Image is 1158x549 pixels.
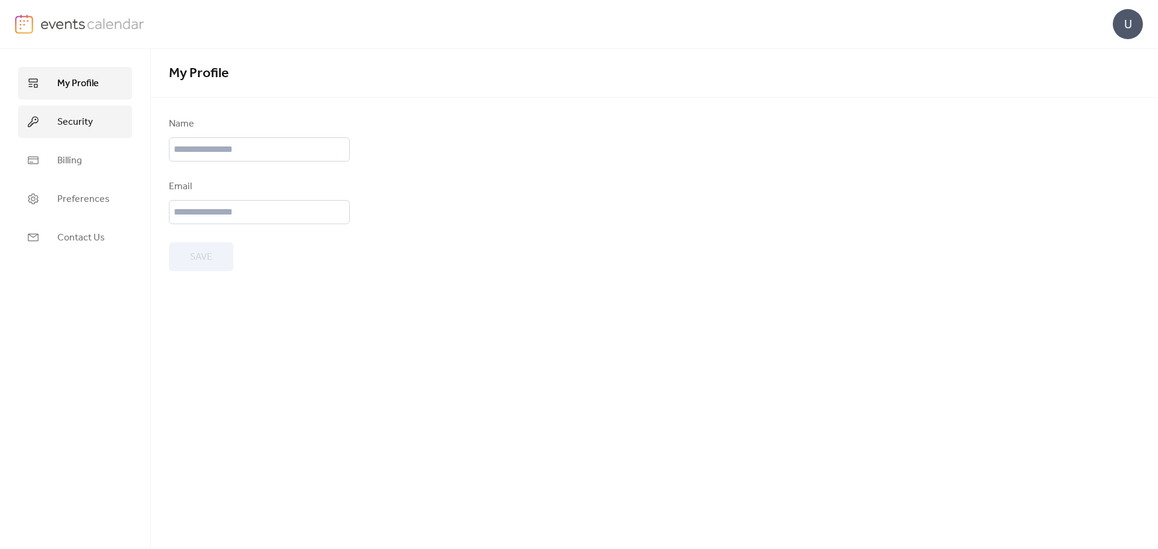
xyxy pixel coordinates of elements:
div: Name [169,117,347,131]
a: Security [18,105,132,138]
span: My Profile [57,77,99,91]
img: logo-type [40,14,145,33]
a: Contact Us [18,221,132,254]
div: U [1113,9,1143,39]
img: logo [15,14,33,34]
a: My Profile [18,67,132,99]
a: Preferences [18,183,132,215]
span: Preferences [57,192,110,207]
span: My Profile [169,60,229,87]
span: Security [57,115,93,130]
span: Contact Us [57,231,105,245]
div: Email [169,180,347,194]
span: Billing [57,154,82,168]
a: Billing [18,144,132,177]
